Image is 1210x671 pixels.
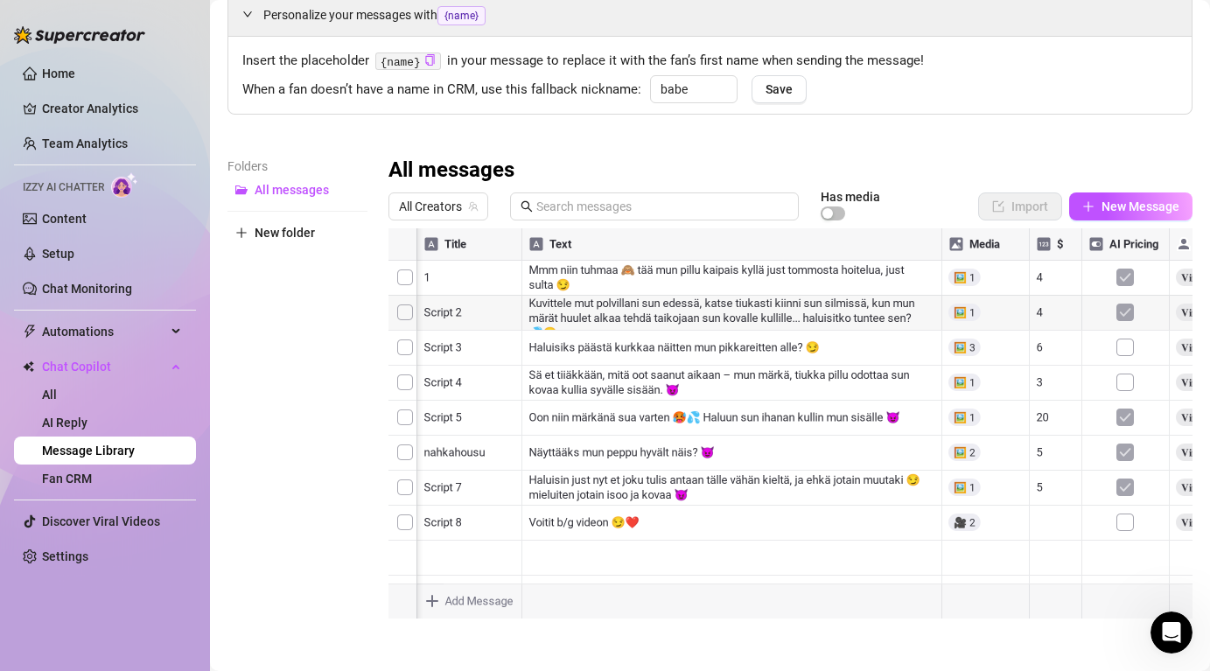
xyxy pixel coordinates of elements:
[111,172,138,198] img: AI Chatter
[536,197,788,216] input: Search messages
[399,193,478,220] span: All Creators
[23,360,34,373] img: Chat Copilot
[42,136,128,150] a: Team Analytics
[424,54,436,66] span: copy
[42,416,87,430] a: AI Reply
[752,75,807,103] button: Save
[424,54,436,67] button: Click to Copy
[1151,612,1193,654] iframe: Intercom live chat
[235,227,248,239] span: plus
[227,176,367,204] button: All messages
[42,212,87,226] a: Content
[42,472,92,486] a: Fan CRM
[23,179,104,196] span: Izzy AI Chatter
[14,26,145,44] img: logo-BBDzfeDw.svg
[1069,192,1193,220] button: New Message
[468,201,479,212] span: team
[42,318,166,346] span: Automations
[227,219,367,247] button: New folder
[42,388,57,402] a: All
[242,9,253,19] span: expanded
[42,514,160,528] a: Discover Viral Videos
[23,325,37,339] span: thunderbolt
[766,82,793,96] span: Save
[978,192,1062,220] button: Import
[242,80,641,101] span: When a fan doesn’t have a name in CRM, use this fallback nickname:
[1102,199,1179,213] span: New Message
[42,66,75,80] a: Home
[227,157,367,176] article: Folders
[255,183,329,197] span: All messages
[437,6,486,25] span: {name}
[42,549,88,563] a: Settings
[388,157,514,185] h3: All messages
[42,282,132,296] a: Chat Monitoring
[42,444,135,458] a: Message Library
[42,247,74,261] a: Setup
[1082,200,1095,213] span: plus
[821,192,880,202] article: Has media
[263,5,1178,25] span: Personalize your messages with
[242,51,1178,72] span: Insert the placeholder in your message to replace it with the fan’s first name when sending the m...
[235,184,248,196] span: folder-open
[375,52,441,71] code: {name}
[42,353,166,381] span: Chat Copilot
[521,200,533,213] span: search
[255,226,315,240] span: New folder
[42,94,182,122] a: Creator Analytics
